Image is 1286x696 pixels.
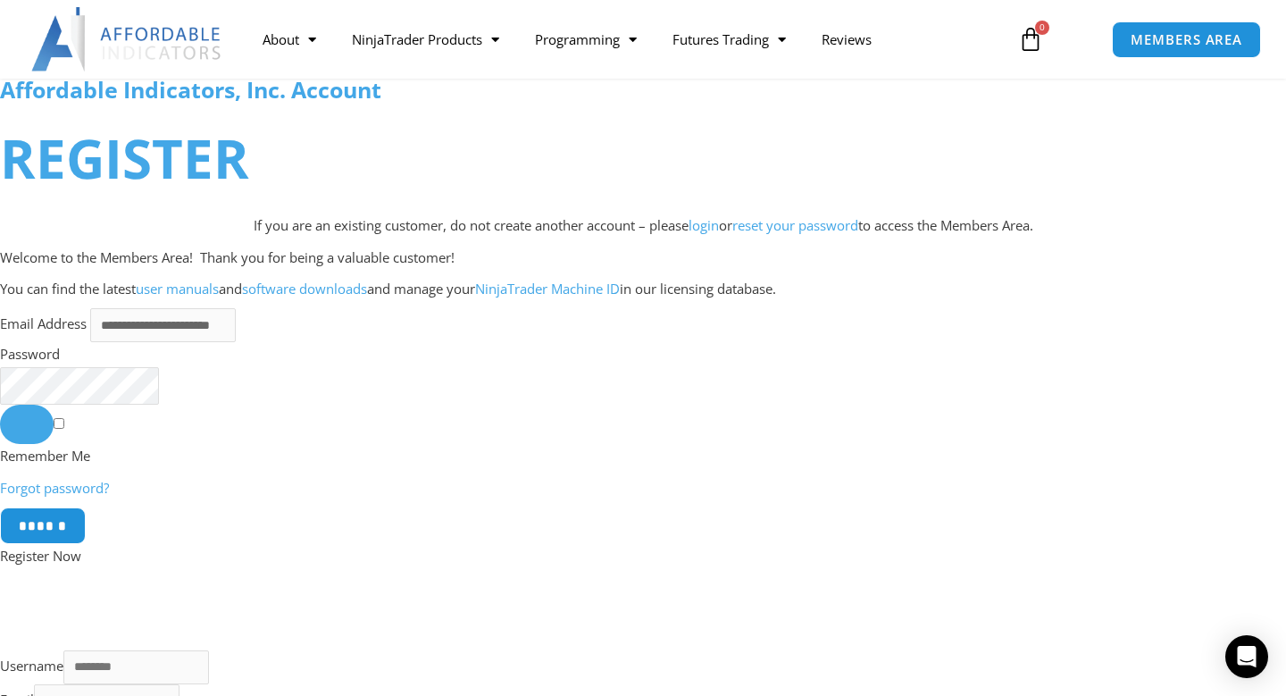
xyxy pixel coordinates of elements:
[804,19,889,60] a: Reviews
[1035,21,1049,35] span: 0
[475,280,620,298] a: NinjaTrader Machine ID
[517,19,655,60] a: Programming
[245,19,334,60] a: About
[732,216,858,234] a: reset your password
[1131,33,1242,46] span: MEMBERS AREA
[136,280,219,298] a: user manuals
[689,216,719,234] a: login
[1112,21,1261,58] a: MEMBERS AREA
[242,280,367,298] a: software downloads
[31,7,223,71] img: LogoAI | Affordable Indicators – NinjaTrader
[991,13,1070,65] a: 0
[1225,635,1268,678] div: Open Intercom Messenger
[245,19,1004,60] nav: Menu
[334,19,517,60] a: NinjaTrader Products
[655,19,804,60] a: Futures Trading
